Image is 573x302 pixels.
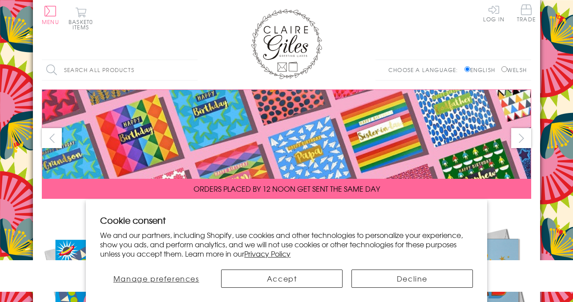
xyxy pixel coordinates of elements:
[351,270,473,288] button: Decline
[100,214,473,226] h2: Cookie consent
[42,205,531,219] div: Carousel Pagination
[42,128,62,148] button: prev
[517,4,536,24] a: Trade
[464,66,470,72] input: English
[483,4,504,22] a: Log In
[42,18,59,26] span: Menu
[501,66,507,72] input: Welsh
[244,248,291,259] a: Privacy Policy
[251,9,322,79] img: Claire Giles Greetings Cards
[511,128,531,148] button: next
[42,60,198,80] input: Search all products
[100,230,473,258] p: We and our partners, including Shopify, use cookies and other technologies to personalize your ex...
[189,60,198,80] input: Search
[113,273,199,284] span: Manage preferences
[73,18,93,31] span: 0 items
[464,66,500,74] label: English
[69,7,93,30] button: Basket0 items
[388,66,463,74] p: Choose a language:
[42,6,59,24] button: Menu
[501,66,527,74] label: Welsh
[100,270,212,288] button: Manage preferences
[194,183,380,194] span: ORDERS PLACED BY 12 NOON GET SENT THE SAME DAY
[221,270,343,288] button: Accept
[517,4,536,22] span: Trade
